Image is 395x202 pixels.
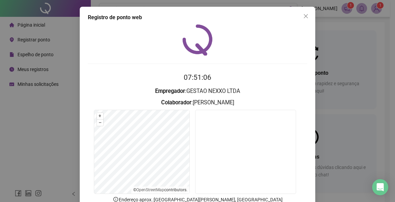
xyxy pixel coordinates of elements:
[372,179,388,195] div: Open Intercom Messenger
[97,120,103,126] button: –
[133,188,187,192] li: © contributors.
[303,13,309,19] span: close
[184,73,211,81] time: 07:51:06
[136,188,164,192] a: OpenStreetMap
[300,11,311,22] button: Close
[88,98,307,107] h3: : [PERSON_NAME]
[182,24,213,56] img: QRPoint
[161,99,191,106] strong: Colaborador
[155,88,185,94] strong: Empregador
[88,87,307,96] h3: : GESTAO NEXXO LTDA
[88,13,307,22] div: Registro de ponto web
[97,113,103,119] button: +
